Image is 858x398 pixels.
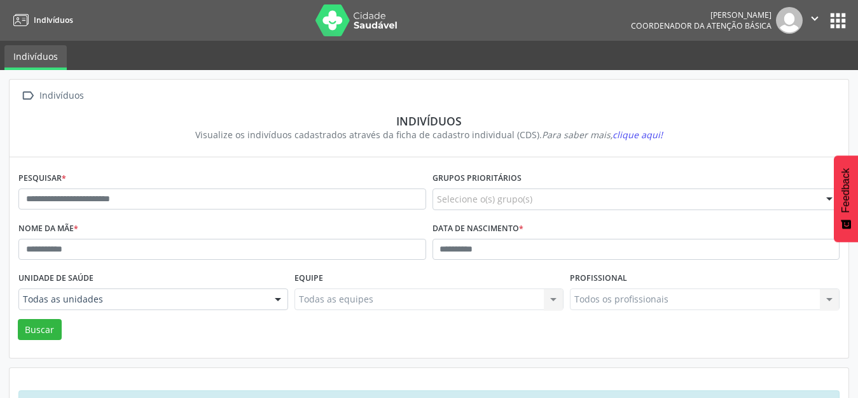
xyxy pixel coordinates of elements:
button: apps [827,10,849,32]
button: Buscar [18,319,62,341]
label: Equipe [294,269,323,288]
label: Nome da mãe [18,219,78,239]
label: Profissional [570,269,627,288]
img: img [776,7,803,34]
span: Selecione o(s) grupo(s) [437,192,532,206]
span: Feedback [840,168,852,213]
i: Para saber mais, [542,129,663,141]
div: [PERSON_NAME] [631,10,772,20]
div: Indivíduos [37,87,86,105]
button:  [803,7,827,34]
label: Grupos prioritários [432,169,522,188]
div: Indivíduos [27,114,831,128]
a: Indivíduos [9,10,73,31]
i:  [18,87,37,105]
span: Coordenador da Atenção Básica [631,20,772,31]
label: Unidade de saúde [18,269,93,288]
span: Todas as unidades [23,293,262,306]
a:  Indivíduos [18,87,86,105]
a: Indivíduos [4,45,67,70]
span: Indivíduos [34,15,73,25]
i:  [808,11,822,25]
span: clique aqui! [612,129,663,141]
label: Data de nascimento [432,219,523,239]
div: Visualize os indivíduos cadastrados através da ficha de cadastro individual (CDS). [27,128,831,141]
button: Feedback - Mostrar pesquisa [834,155,858,242]
label: Pesquisar [18,169,66,188]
